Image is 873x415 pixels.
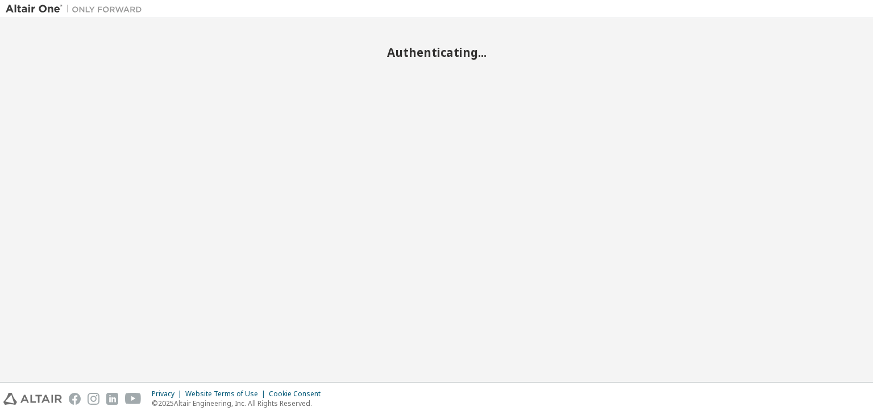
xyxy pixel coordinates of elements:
[106,393,118,405] img: linkedin.svg
[88,393,99,405] img: instagram.svg
[152,389,185,399] div: Privacy
[125,393,142,405] img: youtube.svg
[6,45,867,60] h2: Authenticating...
[269,389,327,399] div: Cookie Consent
[6,3,148,15] img: Altair One
[152,399,327,408] p: © 2025 Altair Engineering, Inc. All Rights Reserved.
[69,393,81,405] img: facebook.svg
[185,389,269,399] div: Website Terms of Use
[3,393,62,405] img: altair_logo.svg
